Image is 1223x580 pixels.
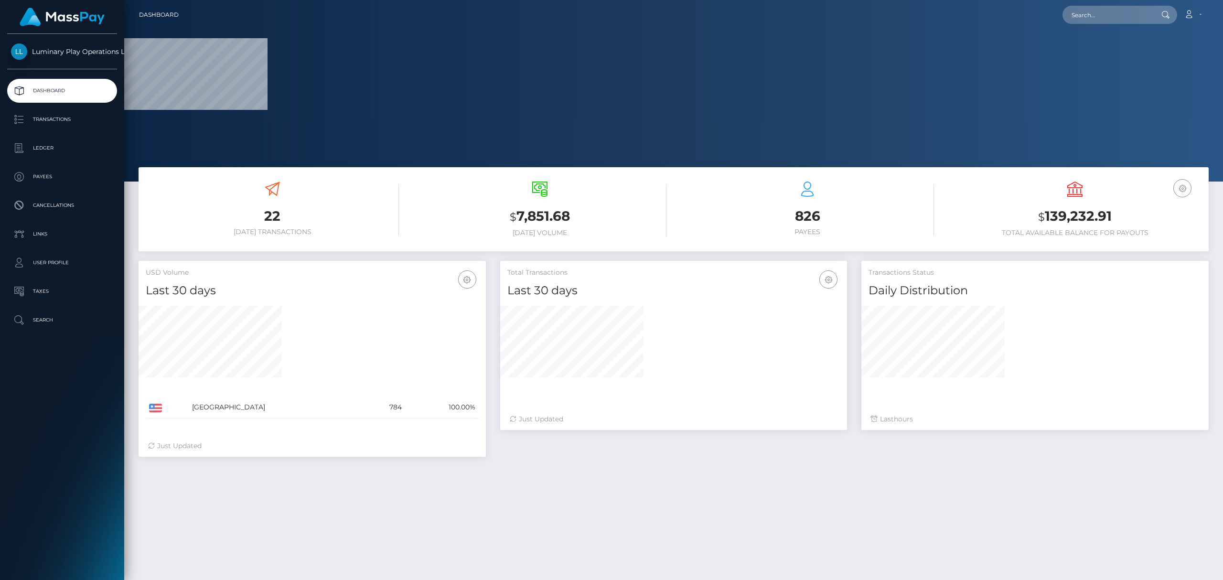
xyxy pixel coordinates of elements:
[189,397,364,419] td: [GEOGRAPHIC_DATA]
[11,284,113,299] p: Taxes
[149,404,162,412] img: US.png
[1062,6,1152,24] input: Search...
[413,207,666,226] h3: 7,851.68
[11,227,113,241] p: Links
[7,251,117,275] a: User Profile
[11,256,113,270] p: User Profile
[7,136,117,160] a: Ledger
[510,414,838,424] div: Just Updated
[681,207,934,226] h3: 826
[948,207,1202,226] h3: 139,232.91
[869,282,1202,299] h4: Daily Distribution
[507,282,840,299] h4: Last 30 days
[413,229,666,237] h6: [DATE] Volume
[20,8,105,26] img: MassPay Logo
[507,268,840,278] h5: Total Transactions
[146,282,479,299] h4: Last 30 days
[146,207,399,226] h3: 22
[7,79,117,103] a: Dashboard
[146,228,399,236] h6: [DATE] Transactions
[139,5,179,25] a: Dashboard
[11,313,113,327] p: Search
[405,397,478,419] td: 100.00%
[7,308,117,332] a: Search
[11,112,113,127] p: Transactions
[7,279,117,303] a: Taxes
[7,165,117,189] a: Payees
[510,210,516,224] small: $
[7,47,117,56] span: Luminary Play Operations Limited
[7,222,117,246] a: Links
[11,141,113,155] p: Ledger
[1038,210,1045,224] small: $
[11,43,27,60] img: Luminary Play Operations Limited
[364,397,406,419] td: 784
[7,107,117,131] a: Transactions
[948,229,1202,237] h6: Total Available Balance for Payouts
[7,193,117,217] a: Cancellations
[148,441,476,451] div: Just Updated
[11,198,113,213] p: Cancellations
[869,268,1202,278] h5: Transactions Status
[146,268,479,278] h5: USD Volume
[11,84,113,98] p: Dashboard
[681,228,934,236] h6: Payees
[871,414,1199,424] div: Last hours
[11,170,113,184] p: Payees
